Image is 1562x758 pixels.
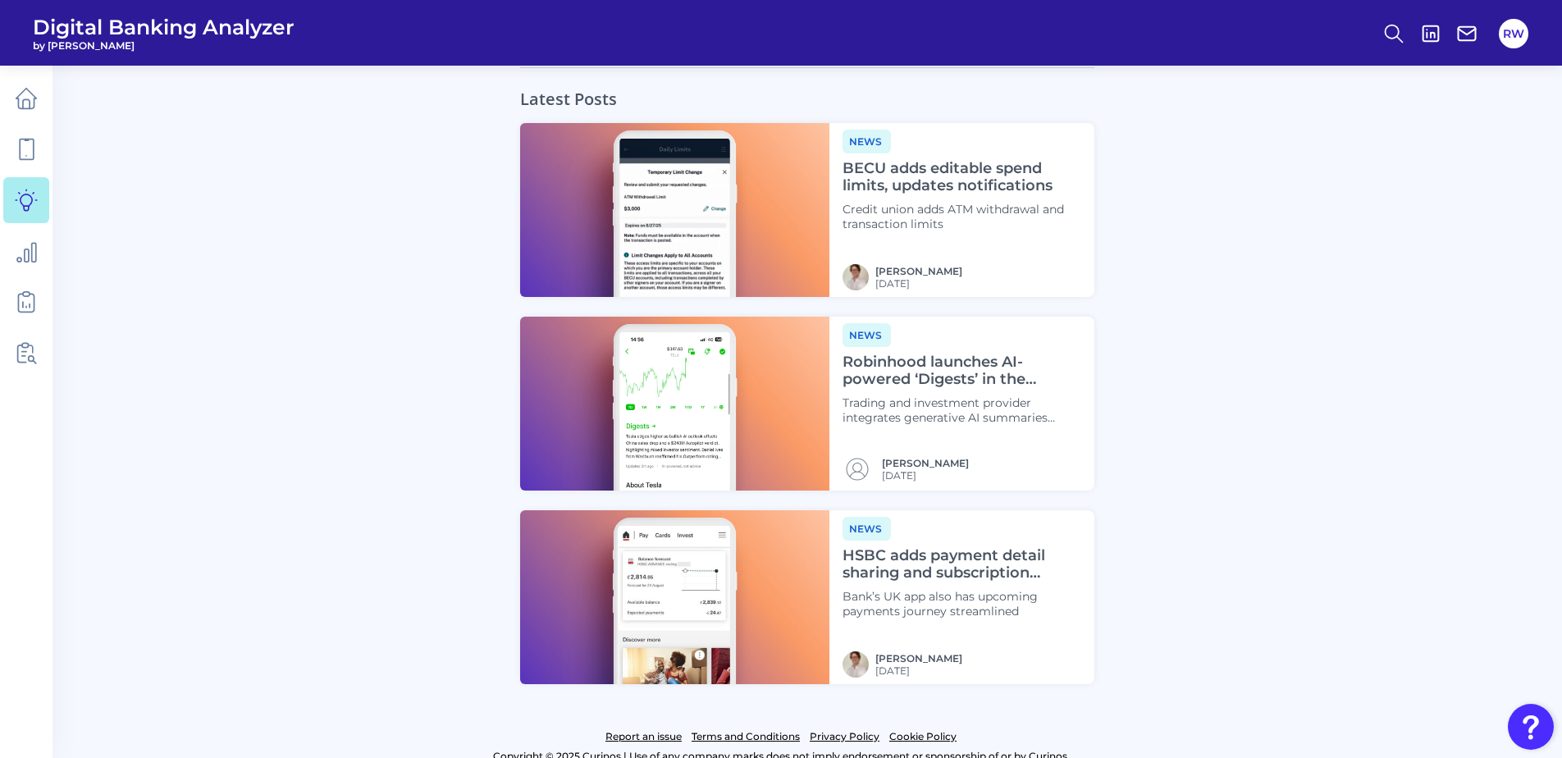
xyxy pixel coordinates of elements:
[875,652,962,664] a: [PERSON_NAME]
[843,547,1081,582] h4: HSBC adds payment detail sharing and subscription insights
[692,727,800,747] a: Terms and Conditions
[843,130,891,153] span: News
[605,727,682,747] a: Report an issue
[520,68,617,110] h2: Latest Posts
[843,354,1081,389] h4: Robinhood launches AI-powered ‘Digests’ in the [GEOGRAPHIC_DATA]
[1499,19,1528,48] button: RW
[520,510,829,684] img: News - Phone.png
[889,727,957,747] a: Cookie Policy
[33,39,295,52] span: by [PERSON_NAME]
[882,469,969,482] span: [DATE]
[1508,704,1554,750] button: Open Resource Center
[875,277,962,290] span: [DATE]
[875,265,962,277] a: [PERSON_NAME]
[843,520,891,536] a: News
[882,457,969,469] a: [PERSON_NAME]
[33,15,295,39] span: Digital Banking Analyzer
[843,323,891,347] span: News
[843,517,891,541] span: News
[875,664,962,677] span: [DATE]
[843,264,869,290] img: MIchael McCaw
[843,202,1081,231] p: Credit union adds ATM withdrawal and transaction limits
[520,317,829,491] img: News - Phone (1).png
[843,133,891,148] a: News
[520,123,829,297] img: News - Phone (2).png
[843,395,1081,425] p: Trading and investment provider integrates generative AI summaries using Cortex
[843,326,891,342] a: News
[843,160,1081,195] h4: BECU adds editable spend limits, updates notifications
[843,589,1081,619] p: Bank’s UK app also has upcoming payments journey streamlined
[810,727,879,747] a: Privacy Policy
[843,651,869,678] img: MIchael McCaw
